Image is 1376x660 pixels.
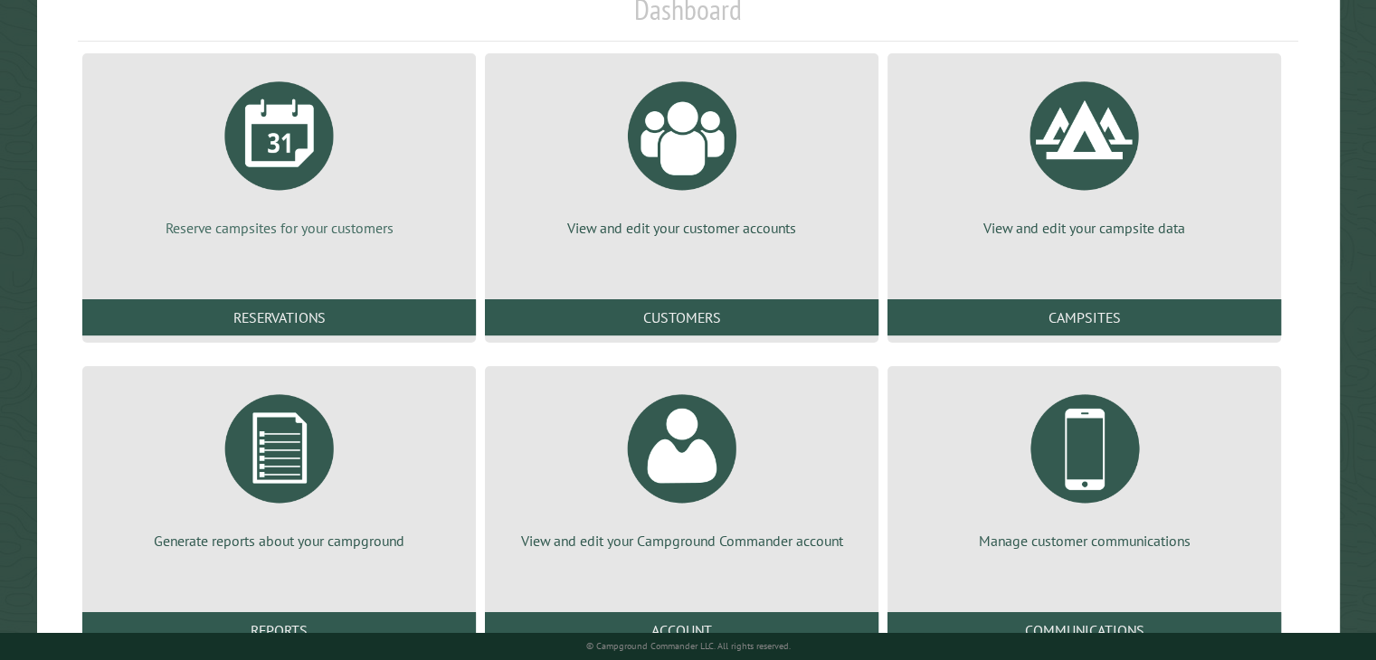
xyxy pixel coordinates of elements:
a: Campsites [887,299,1281,335]
a: View and edit your customer accounts [507,68,857,238]
a: Reports [82,612,476,648]
p: Reserve campsites for your customers [104,218,454,238]
a: Account [485,612,878,648]
a: Manage customer communications [909,381,1259,551]
a: Communications [887,612,1281,648]
a: Reservations [82,299,476,335]
small: © Campground Commander LLC. All rights reserved. [586,640,791,652]
p: View and edit your customer accounts [507,218,857,238]
p: Manage customer communications [909,531,1259,551]
a: Reserve campsites for your customers [104,68,454,238]
p: Generate reports about your campground [104,531,454,551]
a: Customers [485,299,878,335]
p: View and edit your Campground Commander account [507,531,857,551]
a: View and edit your Campground Commander account [507,381,857,551]
p: View and edit your campsite data [909,218,1259,238]
a: Generate reports about your campground [104,381,454,551]
a: View and edit your campsite data [909,68,1259,238]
